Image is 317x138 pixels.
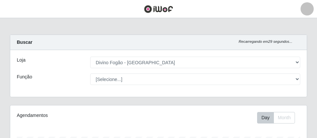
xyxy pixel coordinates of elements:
i: Recarregando em 29 segundos... [239,40,292,43]
div: First group [257,112,295,124]
button: Day [257,112,274,124]
strong: Buscar [17,40,32,45]
div: Agendamentos [17,112,129,119]
img: CoreUI Logo [144,5,173,13]
button: Month [274,112,295,124]
div: Toolbar with button groups [257,112,300,124]
label: Loja [17,57,25,64]
label: Função [17,73,32,80]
